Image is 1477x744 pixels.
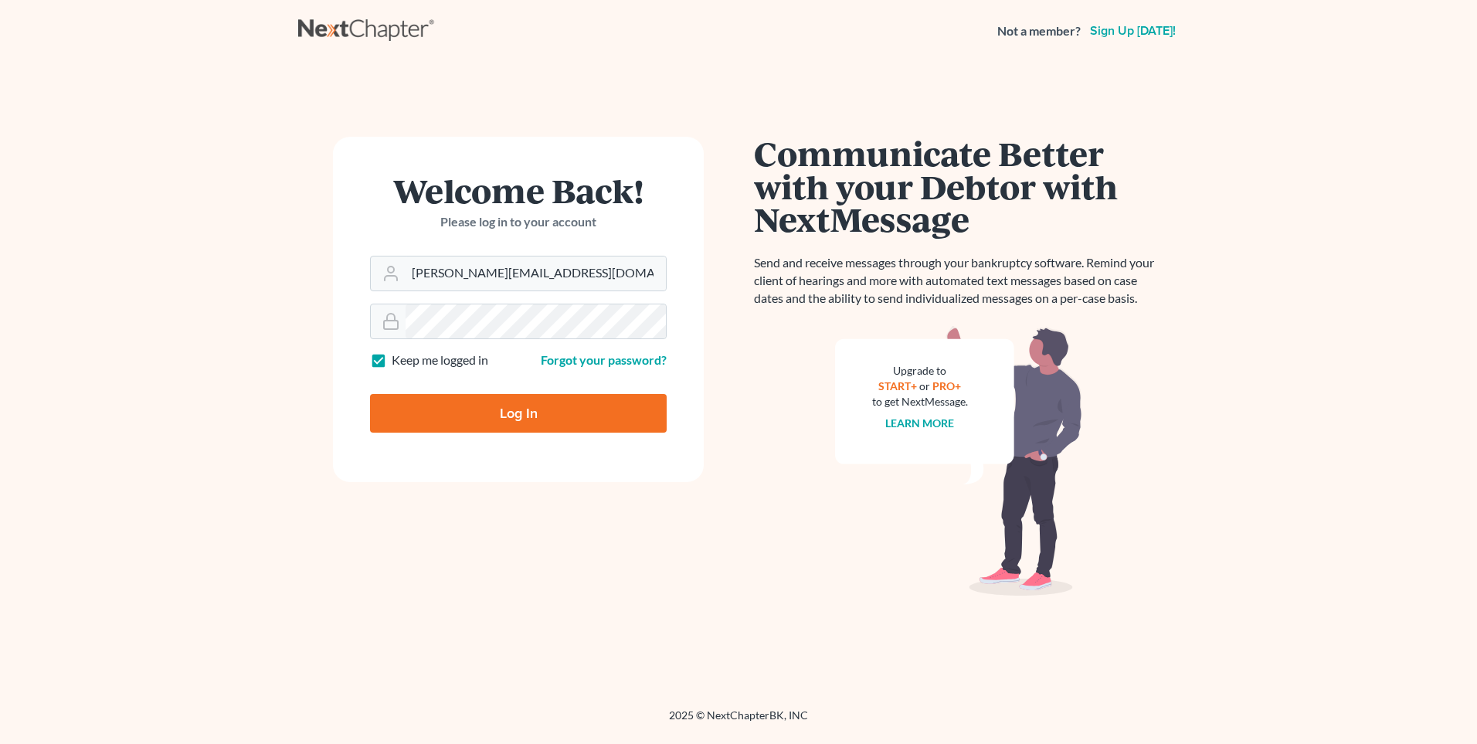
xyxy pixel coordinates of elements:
h1: Communicate Better with your Debtor with NextMessage [754,137,1163,236]
a: Sign up [DATE]! [1087,25,1179,37]
strong: Not a member? [997,22,1081,40]
div: to get NextMessage. [872,394,968,409]
a: Forgot your password? [541,352,667,367]
a: PRO+ [933,379,962,392]
p: Send and receive messages through your bankruptcy software. Remind your client of hearings and mo... [754,254,1163,307]
a: START+ [879,379,918,392]
img: nextmessage_bg-59042aed3d76b12b5cd301f8e5b87938c9018125f34e5fa2b7a6b67550977c72.svg [835,326,1082,596]
input: Log In [370,394,667,433]
label: Keep me logged in [392,352,488,369]
div: Upgrade to [872,363,968,379]
a: Learn more [886,416,955,430]
p: Please log in to your account [370,213,667,231]
div: 2025 © NextChapterBK, INC [298,708,1179,736]
input: Email Address [406,256,666,290]
h1: Welcome Back! [370,174,667,207]
span: or [920,379,931,392]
